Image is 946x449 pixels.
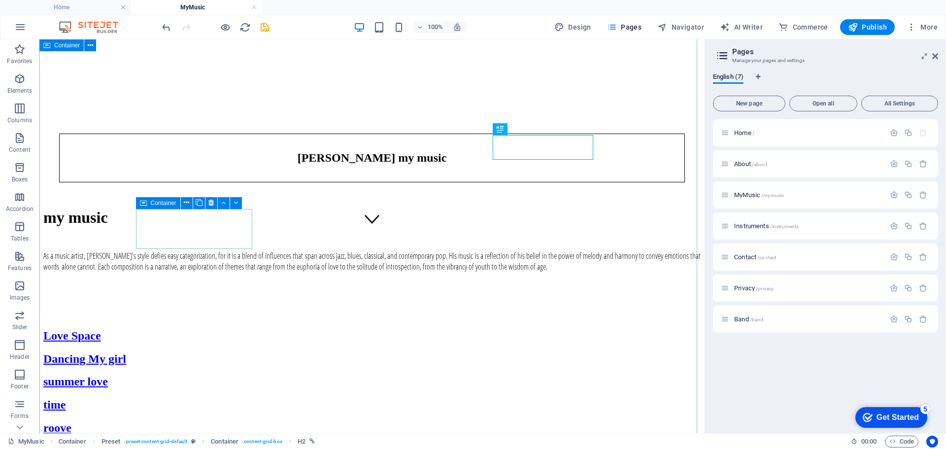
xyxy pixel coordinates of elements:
[757,255,776,260] span: /contact
[6,205,34,213] p: Accordion
[8,436,44,448] a: Click to cancel selection. Double-click to open Pages
[151,200,176,206] span: Container
[716,19,767,35] button: AI Writer
[919,191,927,199] div: Remove
[8,264,32,272] p: Features
[11,235,29,242] p: Tables
[904,191,912,199] div: Duplicate
[868,438,870,445] span: :
[904,129,912,137] div: Duplicate
[59,436,86,448] span: Click to select. Double-click to edit
[904,315,912,323] div: Duplicate
[603,19,645,35] button: Pages
[919,129,927,137] div: The startpage cannot be deleted
[29,11,71,20] div: Get Started
[161,22,172,33] i: Undo: Change link (Ctrl+Z)
[866,101,934,106] span: All Settings
[840,19,895,35] button: Publish
[298,436,305,448] span: Click to select. Double-click to edit
[734,129,754,137] span: Click to open page
[889,436,914,448] span: Code
[756,286,774,291] span: /privacy
[734,315,763,323] span: Click to open page
[101,436,121,448] span: Click to select. Double-click to edit
[734,284,774,292] span: Click to open page
[10,353,30,361] p: Header
[904,284,912,292] div: Duplicate
[239,21,251,33] button: reload
[11,412,29,420] p: Forms
[10,294,30,302] p: Images
[890,315,898,323] div: Settings
[794,101,853,106] span: Open all
[657,22,704,32] span: Navigator
[890,191,898,199] div: Settings
[903,19,942,35] button: More
[926,436,938,448] button: Usercentrics
[885,436,918,448] button: Code
[890,222,898,230] div: Settings
[259,21,270,33] button: save
[734,222,799,230] span: Instruments
[239,22,251,33] i: Reload page
[219,21,231,33] button: Click here to leave preview mode and continue editing
[761,193,784,198] span: /mymusic
[211,436,238,448] span: Click to select. Double-click to edit
[12,175,28,183] p: Boxes
[160,21,172,33] button: undo
[731,285,885,291] div: Privacy/privacy
[919,253,927,261] div: Remove
[919,315,927,323] div: Remove
[731,192,885,198] div: MyMusic/mymusic
[59,436,315,448] nav: breadcrumb
[131,2,262,13] h4: MyMusic
[861,96,938,111] button: All Settings
[191,439,196,444] i: This element is a customizable preset
[861,436,877,448] span: 00 00
[890,284,898,292] div: Settings
[904,222,912,230] div: Duplicate
[713,96,785,111] button: New page
[57,21,131,33] img: Editor Logo
[752,162,767,167] span: /about
[309,439,315,444] i: This element is linked
[732,47,938,56] h2: Pages
[904,160,912,168] div: Duplicate
[919,284,927,292] div: Remove
[904,253,912,261] div: Duplicate
[732,56,918,65] h3: Manage your pages and settings
[731,130,885,136] div: Home/
[775,19,832,35] button: Commerce
[731,254,885,260] div: Contact/contact
[907,22,938,32] span: More
[720,22,763,32] span: AI Writer
[8,5,80,26] div: Get Started 5 items remaining, 0% complete
[653,19,708,35] button: Navigator
[890,129,898,137] div: Settings
[453,23,462,32] i: On resize automatically adjust zoom level to fit chosen device.
[54,42,80,48] span: Container
[124,436,187,448] span: . preset-content-grid-default
[752,131,754,136] span: /
[770,224,799,229] span: /instruments
[851,436,877,448] h6: Session time
[734,160,767,168] span: Click to open page
[789,96,857,111] button: Open all
[734,191,784,199] span: MyMusic
[731,161,885,167] div: About/about
[717,101,781,106] span: New page
[890,160,898,168] div: Settings
[7,57,32,65] p: Favorites
[550,19,595,35] button: Design
[7,116,32,124] p: Columns
[731,223,885,229] div: Instruments/instruments
[242,436,282,448] span: . content-grid-box
[554,22,591,32] span: Design
[778,22,828,32] span: Commerce
[427,21,443,33] h6: 100%
[848,22,887,32] span: Publish
[607,22,642,32] span: Pages
[259,22,270,33] i: Save (Ctrl+S)
[9,146,31,154] p: Content
[12,323,28,331] p: Slider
